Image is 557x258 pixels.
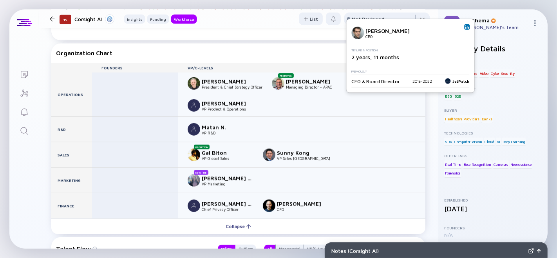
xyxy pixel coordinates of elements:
[352,16,384,22] div: Not Reviewed
[537,249,541,253] img: Open Notes
[188,200,200,212] img: Tony Porter OBE QPM LLB picture
[264,245,275,253] button: All
[171,15,197,24] button: Workforce
[277,156,330,161] div: VP Sales [GEOGRAPHIC_DATA]
[445,78,469,84] a: JetPatch logoJetPatch
[124,15,145,24] button: Insights
[60,15,71,24] div: 15
[444,44,541,53] h2: Company Details
[202,124,253,131] div: Matan N.
[444,138,452,145] div: SDK
[51,193,92,218] div: Finance
[278,73,294,78] div: Promotion
[412,79,432,84] div: 2018 - 2022
[275,245,304,253] button: Managerial
[365,27,417,34] div: [PERSON_NAME]
[463,24,529,30] div: [PERSON_NAME]'s Team
[490,69,515,77] div: Cyber Security
[532,20,538,26] img: Menu
[74,14,114,24] div: Corsight AI
[444,131,541,135] div: Technologies
[221,220,256,233] div: Collapse
[202,149,253,156] div: Gal Biton
[365,34,417,38] div: CEO
[444,16,460,31] img: Efi Profile Picture
[202,156,253,161] div: VP Global Sales
[51,117,92,142] div: R&D
[351,49,466,52] div: Tenure in Position
[299,13,323,25] button: List
[444,85,541,90] div: Business Model
[202,200,253,207] div: [PERSON_NAME] OBE QPM LLB
[9,64,39,83] a: Lists
[56,243,210,254] div: Talent Flow
[9,83,39,102] a: Investor Map
[9,121,39,140] a: Search
[286,85,338,89] div: Managing Director - APAC
[51,218,425,234] button: Collapse
[444,160,462,168] div: Real Time
[454,138,483,145] div: Computer Vision
[51,142,92,167] div: Sales
[351,54,466,60] div: 2 years, 11 months
[351,78,400,84] div: CEO & Board Director
[202,78,253,85] div: [PERSON_NAME]
[147,15,169,23] div: Funding
[445,78,469,84] div: JetPatch
[263,200,275,212] img: Moshe Fink picture
[92,65,178,70] div: Founders
[444,108,541,113] div: Buyer
[286,78,338,85] div: [PERSON_NAME]
[444,205,541,213] div: [DATE]
[188,149,200,161] img: Gal Biton picture
[496,138,501,145] div: AI
[56,49,369,57] div: Organization Chart
[463,17,529,24] div: Efi Shema
[202,85,262,89] div: President & Chief Strategy Officer
[147,15,169,24] button: Funding
[463,160,492,168] div: Face Recognition
[171,15,197,23] div: Workforce
[51,168,92,193] div: Marketing
[194,145,210,149] div: Promotion
[235,245,256,253] button: Outflow
[277,200,329,207] div: [PERSON_NAME]
[331,247,525,254] div: Notes ( Corsight AI )
[272,77,284,90] img: Sean Borg picture
[502,138,526,145] div: Deep Learning
[188,77,200,90] img: Robert Watts picture
[510,160,532,168] div: Neuroscience
[194,170,208,175] div: New Hire
[444,92,452,100] div: B2G
[444,169,461,177] div: Forensics
[479,69,489,77] div: Video
[444,153,541,158] div: Other Tags
[484,138,495,145] div: Cloud
[263,149,275,161] img: Sunny Kong picture
[124,15,145,23] div: Insights
[202,107,253,111] div: VP Product & Operations
[454,92,462,100] div: B2B
[444,232,541,238] div: N/A
[304,245,331,253] div: VP/C-Level
[444,225,541,230] div: Founders
[202,131,253,135] div: VP R&D
[188,174,200,187] img: Keren Fridman Kofler picture
[528,248,534,254] img: Expand Notes
[351,70,466,73] div: Previously
[445,78,451,84] img: JetPatch logo
[202,175,253,182] div: [PERSON_NAME] [PERSON_NAME]
[351,27,364,39] img: Shai Toren picture
[444,198,541,202] div: Established
[218,245,235,253] button: Inflow
[202,182,253,186] div: VP Marketing
[444,62,541,67] div: Industry
[188,99,200,112] img: Kai Mizrahi picture
[277,207,329,212] div: CFO
[9,102,39,121] a: Reminders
